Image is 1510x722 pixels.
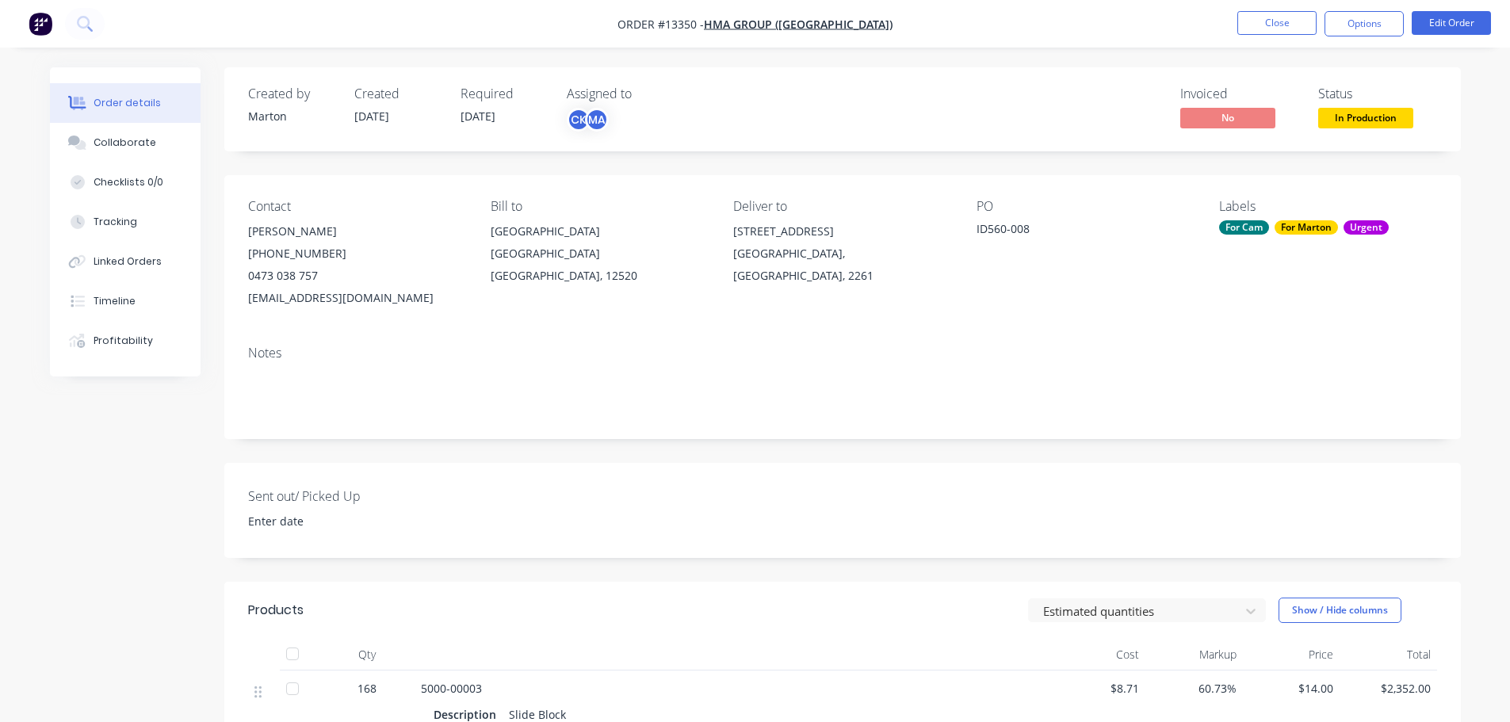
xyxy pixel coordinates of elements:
span: 5000-00003 [421,681,482,696]
div: Tracking [94,215,137,229]
div: Total [1340,639,1437,670]
span: $14.00 [1249,680,1334,697]
div: Notes [248,346,1437,361]
div: Labels [1219,199,1436,214]
div: Collaborate [94,136,156,150]
label: Sent out/ Picked Up [248,487,446,506]
span: In Production [1318,108,1413,128]
button: Checklists 0/0 [50,162,201,202]
div: Assigned to [567,86,725,101]
div: [GEOGRAPHIC_DATA] [GEOGRAPHIC_DATA][GEOGRAPHIC_DATA], 12520 [491,220,708,287]
div: Qty [319,639,415,670]
div: Linked Orders [94,254,162,269]
div: Invoiced [1180,86,1299,101]
div: Cost [1049,639,1146,670]
button: Tracking [50,202,201,242]
div: For Marton [1275,220,1338,235]
div: Required [461,86,548,101]
div: Status [1318,86,1437,101]
div: [GEOGRAPHIC_DATA], [GEOGRAPHIC_DATA], 2261 [733,243,950,287]
span: $8.71 [1055,680,1140,697]
a: HMA Group ([GEOGRAPHIC_DATA]) [704,17,893,32]
span: [DATE] [354,109,389,124]
button: Linked Orders [50,242,201,281]
button: Order details [50,83,201,123]
button: Close [1237,11,1317,35]
div: ID560-008 [977,220,1175,243]
div: Products [248,601,304,620]
div: [STREET_ADDRESS][GEOGRAPHIC_DATA], [GEOGRAPHIC_DATA], 2261 [733,220,950,287]
div: 0473 038 757 [248,265,465,287]
div: Markup [1145,639,1243,670]
div: MA [585,108,609,132]
img: Factory [29,12,52,36]
div: CK [567,108,591,132]
button: Edit Order [1412,11,1491,35]
button: In Production [1318,108,1413,132]
div: Profitability [94,334,153,348]
span: $2,352.00 [1346,680,1431,697]
button: CKMA [567,108,609,132]
div: Created by [248,86,335,101]
div: Timeline [94,294,136,308]
div: Deliver to [733,199,950,214]
div: PO [977,199,1194,214]
div: Order details [94,96,161,110]
button: Show / Hide columns [1279,598,1401,623]
input: Enter date [237,510,434,533]
button: Collaborate [50,123,201,162]
span: No [1180,108,1275,128]
div: [PERSON_NAME][PHONE_NUMBER]0473 038 757[EMAIL_ADDRESS][DOMAIN_NAME] [248,220,465,309]
button: Profitability [50,321,201,361]
button: Timeline [50,281,201,321]
div: Created [354,86,442,101]
div: [EMAIL_ADDRESS][DOMAIN_NAME] [248,287,465,309]
span: 168 [357,680,377,697]
div: Price [1243,639,1340,670]
div: Bill to [491,199,708,214]
div: Marton [248,108,335,124]
div: [STREET_ADDRESS] [733,220,950,243]
span: [DATE] [461,109,495,124]
button: Options [1325,11,1404,36]
span: 60.73% [1152,680,1237,697]
div: Urgent [1344,220,1389,235]
div: Checklists 0/0 [94,175,163,189]
div: [PERSON_NAME] [248,220,465,243]
div: [GEOGRAPHIC_DATA], 12520 [491,265,708,287]
span: Order #13350 - [617,17,704,32]
div: For Cam [1219,220,1269,235]
div: Contact [248,199,465,214]
div: [PHONE_NUMBER] [248,243,465,265]
div: [GEOGRAPHIC_DATA] [GEOGRAPHIC_DATA] [491,220,708,265]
